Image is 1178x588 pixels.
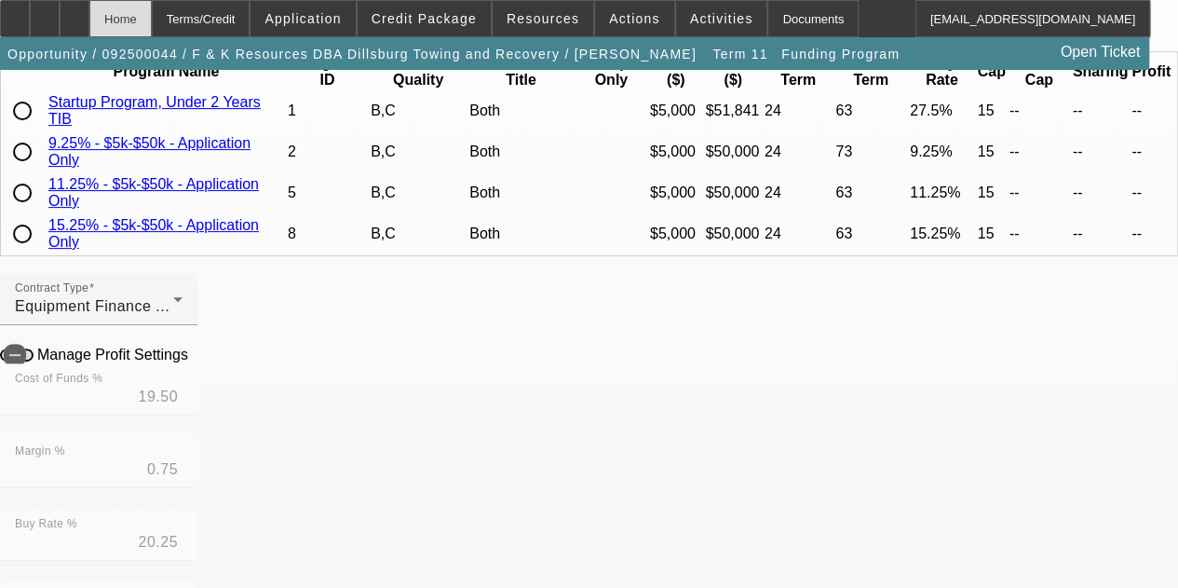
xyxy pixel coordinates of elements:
[264,11,341,26] span: Application
[649,91,703,130] td: $5,000
[909,54,975,89] th: Buy Rate
[1131,54,1171,89] th: Profit
[15,444,65,457] mat-label: Margin %
[777,37,904,71] button: Funding Program
[15,298,232,314] span: Equipment Finance Agreement
[704,214,761,253] td: $50,000
[764,214,833,253] td: 24
[712,47,767,62] span: Term 11
[909,132,975,171] td: 9.25%
[468,214,574,253] td: Both
[704,91,761,130] td: $51,841
[15,372,102,384] mat-label: Cost of Funds %
[468,132,574,171] td: Both
[468,91,574,130] td: Both
[1009,173,1070,212] td: --
[370,214,467,253] td: B,C
[976,91,1006,130] td: 15
[834,173,907,212] td: 63
[358,1,491,36] button: Credit Package
[690,11,753,26] span: Activities
[48,176,259,209] a: 11.25% - $5k-$50k - Application Only
[1072,54,1130,89] th: Sharing
[370,91,467,130] td: B,C
[609,11,660,26] span: Actions
[1009,214,1070,253] td: --
[764,173,833,212] td: 24
[704,132,761,171] td: $50,000
[370,132,467,171] td: B,C
[372,11,477,26] span: Credit Package
[595,1,674,36] button: Actions
[7,47,697,62] span: Opportunity / 092500044 / F & K Resources DBA Dillsburg Towing and Recovery / [PERSON_NAME]
[909,91,975,130] td: 27.5%
[287,173,368,212] td: 5
[1009,132,1070,171] td: --
[507,11,579,26] span: Resources
[493,1,593,36] button: Resources
[976,132,1006,171] td: 15
[909,214,975,253] td: 15.25%
[1009,91,1070,130] td: --
[48,135,250,168] a: 9.25% - $5k-$50k - Application Only
[1072,214,1130,253] td: --
[649,132,703,171] td: $5,000
[1072,173,1130,212] td: --
[1053,36,1147,68] a: Open Ticket
[976,214,1006,253] td: 15
[287,214,368,253] td: 8
[1131,173,1171,212] td: --
[976,173,1006,212] td: 15
[468,173,574,212] td: Both
[781,47,900,62] span: Funding Program
[834,91,907,130] td: 63
[1072,91,1130,130] td: --
[764,91,833,130] td: 24
[1072,132,1130,171] td: --
[649,214,703,253] td: $5,000
[48,94,261,127] a: Startup Program, Under 2 Years TIB
[15,281,88,294] mat-label: Contract Type
[708,37,772,71] button: Term 11
[704,173,761,212] td: $50,000
[834,214,907,253] td: 63
[48,217,259,250] a: 15.25% - $5k-$50k - Application Only
[34,347,188,363] label: Manage Profit Settings
[976,54,1006,89] th: Cap
[250,1,355,36] button: Application
[909,173,975,212] td: 11.25%
[287,132,368,171] td: 2
[370,173,467,212] td: B,C
[676,1,767,36] button: Activities
[834,132,907,171] td: 73
[15,517,77,529] mat-label: Buy Rate %
[704,54,761,89] th: Max. ($)
[1131,214,1171,253] td: --
[649,173,703,212] td: $5,000
[1131,91,1171,130] td: --
[1009,54,1070,89] th: Max Cap
[764,132,833,171] td: 24
[287,91,368,130] td: 1
[1131,132,1171,171] td: --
